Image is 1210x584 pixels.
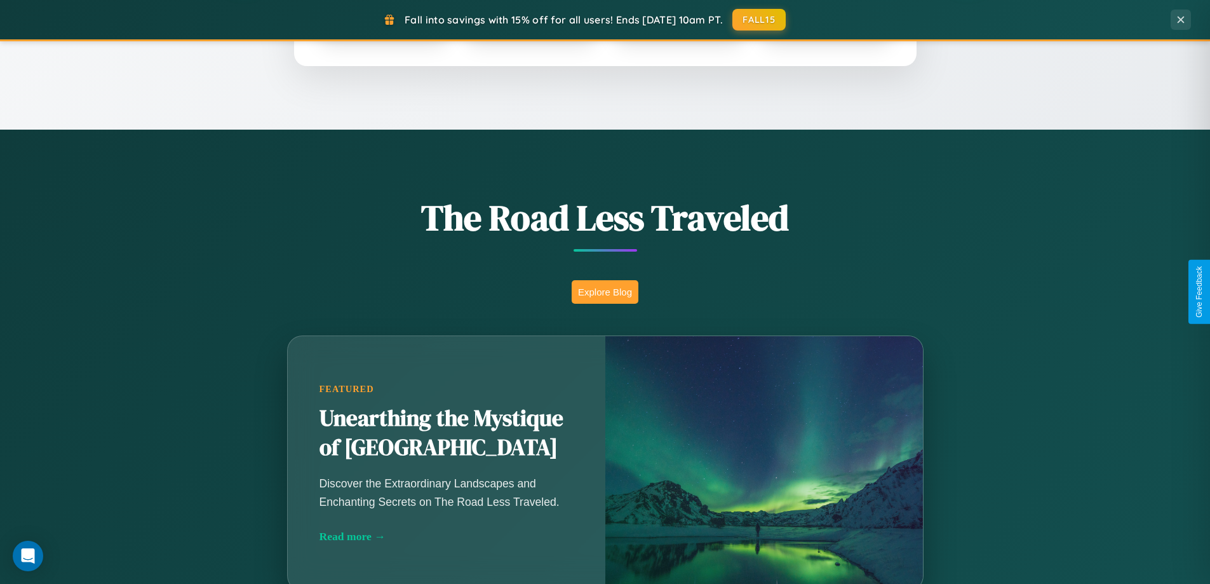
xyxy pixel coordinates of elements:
span: Fall into savings with 15% off for all users! Ends [DATE] 10am PT. [405,13,723,26]
div: Read more → [319,530,574,543]
p: Discover the Extraordinary Landscapes and Enchanting Secrets on The Road Less Traveled. [319,475,574,510]
div: Open Intercom Messenger [13,541,43,571]
button: FALL15 [732,9,786,31]
button: Explore Blog [572,280,638,304]
h2: Unearthing the Mystique of [GEOGRAPHIC_DATA] [319,404,574,463]
div: Featured [319,384,574,395]
div: Give Feedback [1195,266,1204,318]
h1: The Road Less Traveled [224,193,986,242]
